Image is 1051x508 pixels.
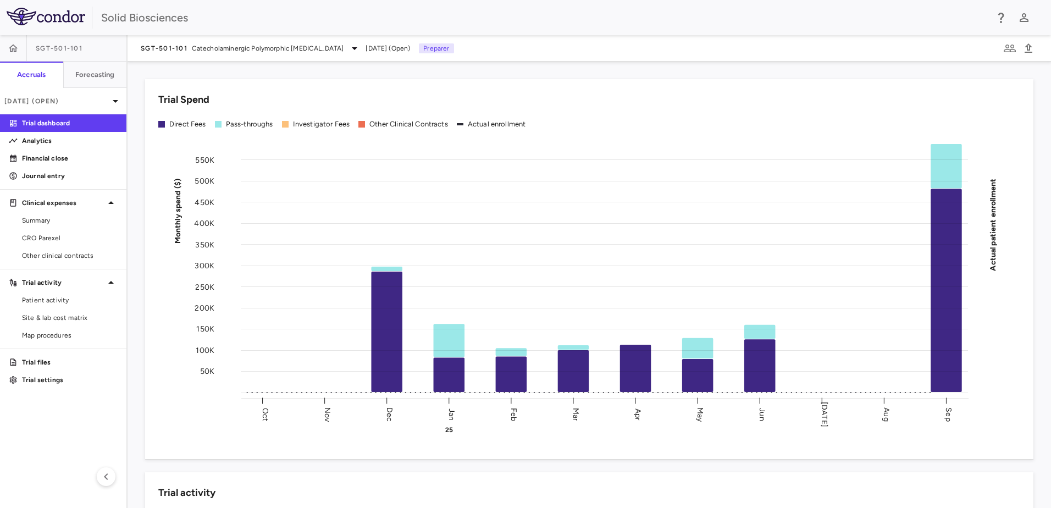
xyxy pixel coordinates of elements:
[192,43,344,53] span: Catecholaminergic Polymorphic [MEDICAL_DATA]
[820,402,829,427] text: [DATE]
[22,313,118,323] span: Site & lab cost matrix
[22,136,118,146] p: Analytics
[195,240,214,249] tspan: 350K
[22,216,118,225] span: Summary
[261,407,270,421] text: Oct
[196,324,214,334] tspan: 150K
[509,407,518,421] text: Feb
[17,70,46,80] h6: Accruals
[195,303,214,312] tspan: 200K
[385,407,394,421] text: Dec
[757,408,767,421] text: Jun
[323,407,332,422] text: Nov
[22,357,118,367] p: Trial files
[22,375,118,385] p: Trial settings
[195,261,214,270] tspan: 300K
[22,233,118,243] span: CRO Parexel
[944,407,953,421] text: Sep
[173,178,182,244] tspan: Monthly spend ($)
[366,43,410,53] span: [DATE] (Open)
[195,197,214,207] tspan: 450K
[22,118,118,128] p: Trial dashboard
[195,282,214,291] tspan: 250K
[22,295,118,305] span: Patient activity
[695,407,705,422] text: May
[195,155,214,164] tspan: 550K
[882,407,891,421] text: Aug
[369,119,448,129] div: Other Clinical Contracts
[226,119,273,129] div: Pass-throughs
[571,407,580,421] text: Mar
[158,485,215,500] h6: Trial activity
[36,44,82,53] span: SGT-501-101
[22,330,118,340] span: Map procedures
[633,408,643,420] text: Apr
[468,119,526,129] div: Actual enrollment
[988,178,998,270] tspan: Actual patient enrollment
[101,9,987,26] div: Solid Biosciences
[22,171,118,181] p: Journal entry
[158,92,209,107] h6: Trial Spend
[419,43,453,53] p: Preparer
[4,96,109,106] p: [DATE] (Open)
[196,345,214,355] tspan: 100K
[22,251,118,261] span: Other clinical contracts
[141,44,187,53] span: SGT-501-101
[7,8,85,25] img: logo-full-BYUhSk78.svg
[169,119,206,129] div: Direct Fees
[445,426,453,434] text: 25
[200,367,214,376] tspan: 50K
[75,70,115,80] h6: Forecasting
[293,119,350,129] div: Investigator Fees
[195,176,214,186] tspan: 500K
[22,198,104,208] p: Clinical expenses
[447,408,456,420] text: Jan
[22,153,118,163] p: Financial close
[22,278,104,288] p: Trial activity
[194,219,214,228] tspan: 400K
